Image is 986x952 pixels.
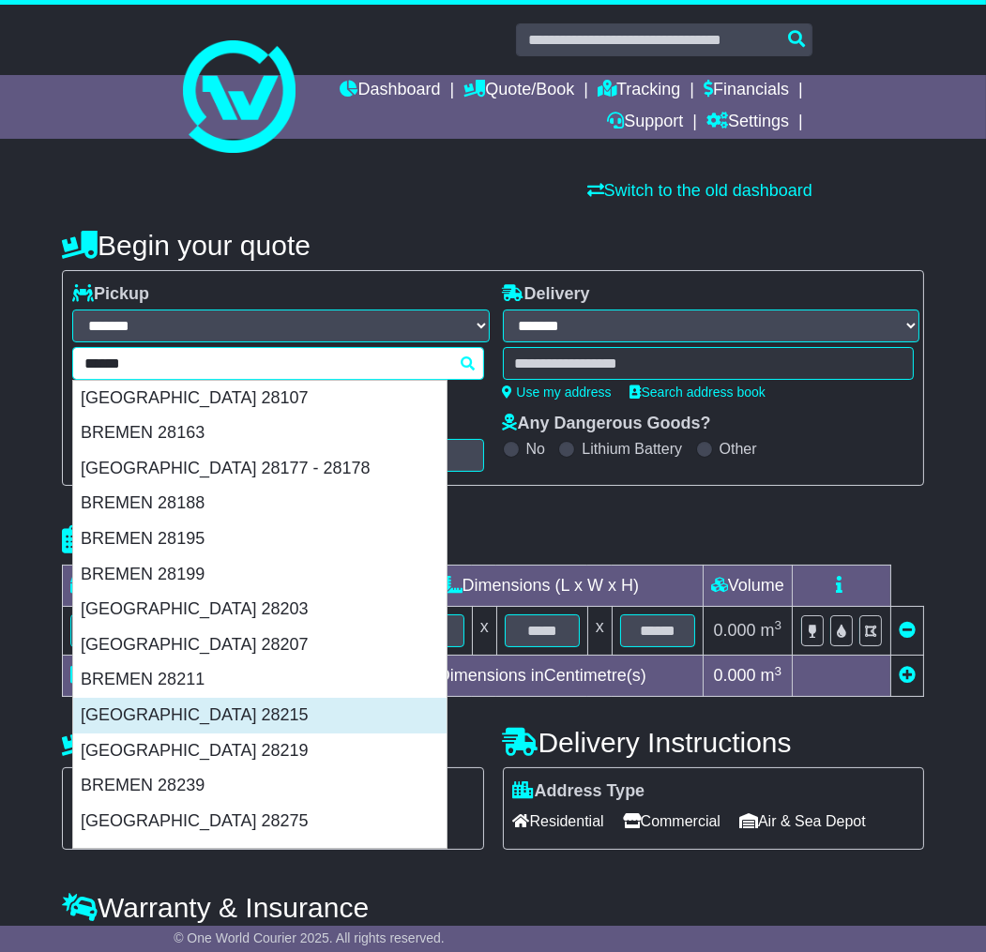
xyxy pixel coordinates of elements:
div: BREMEN 28199 [73,557,447,593]
span: Commercial [623,807,721,836]
td: Total [63,656,220,697]
h4: Pickup Instructions [62,727,483,758]
a: Tracking [598,75,680,107]
div: [GEOGRAPHIC_DATA] 28207 [73,627,447,663]
label: Any Dangerous Goods? [503,414,711,434]
div: [GEOGRAPHIC_DATA] 28275 [73,804,447,839]
h4: Begin your quote [62,230,924,261]
td: Dimensions in Centimetre(s) [381,656,703,697]
label: Delivery [503,284,590,305]
h4: Delivery Instructions [503,727,924,758]
a: Search address book [630,385,766,400]
div: [GEOGRAPHIC_DATA] 28219 [73,733,447,769]
div: [GEOGRAPHIC_DATA] 28279 [73,839,447,874]
div: [GEOGRAPHIC_DATA] 28177 - 28178 [73,451,447,487]
div: BREMEN 28239 [73,768,447,804]
label: Pickup [72,284,149,305]
a: Support [607,107,683,139]
td: Dimensions (L x W x H) [381,566,703,607]
div: [GEOGRAPHIC_DATA] 28107 [73,381,447,416]
a: Settings [706,107,789,139]
td: Type [63,566,220,607]
label: Other [720,440,757,458]
div: [GEOGRAPHIC_DATA] 28203 [73,592,447,627]
label: Lithium Battery [582,440,682,458]
sup: 3 [775,618,782,632]
span: m [761,621,782,640]
span: 0.000 [714,666,756,685]
a: Switch to the old dashboard [587,181,812,200]
sup: 3 [775,664,782,678]
td: Volume [703,566,792,607]
div: BREMEN 28195 [73,521,447,557]
span: Residential [513,807,604,836]
span: © One World Courier 2025. All rights reserved. [174,930,445,945]
div: BREMEN 28211 [73,662,447,698]
typeahead: Please provide city [72,347,483,380]
a: Quote/Book [463,75,574,107]
a: Dashboard [340,75,440,107]
span: Air & Sea Depot [739,807,866,836]
div: [GEOGRAPHIC_DATA] 28215 [73,698,447,733]
td: x [587,607,612,656]
label: Address Type [513,781,645,802]
td: x [472,607,496,656]
a: Remove this item [899,621,916,640]
span: m [761,666,782,685]
h4: Warranty & Insurance [62,892,924,923]
h4: Package details | [62,524,297,555]
div: BREMEN 28163 [73,416,447,451]
a: Financials [704,75,789,107]
a: Use my address [503,385,612,400]
div: BREMEN 28188 [73,486,447,521]
a: Add new item [899,666,916,685]
span: 0.000 [714,621,756,640]
label: No [526,440,545,458]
